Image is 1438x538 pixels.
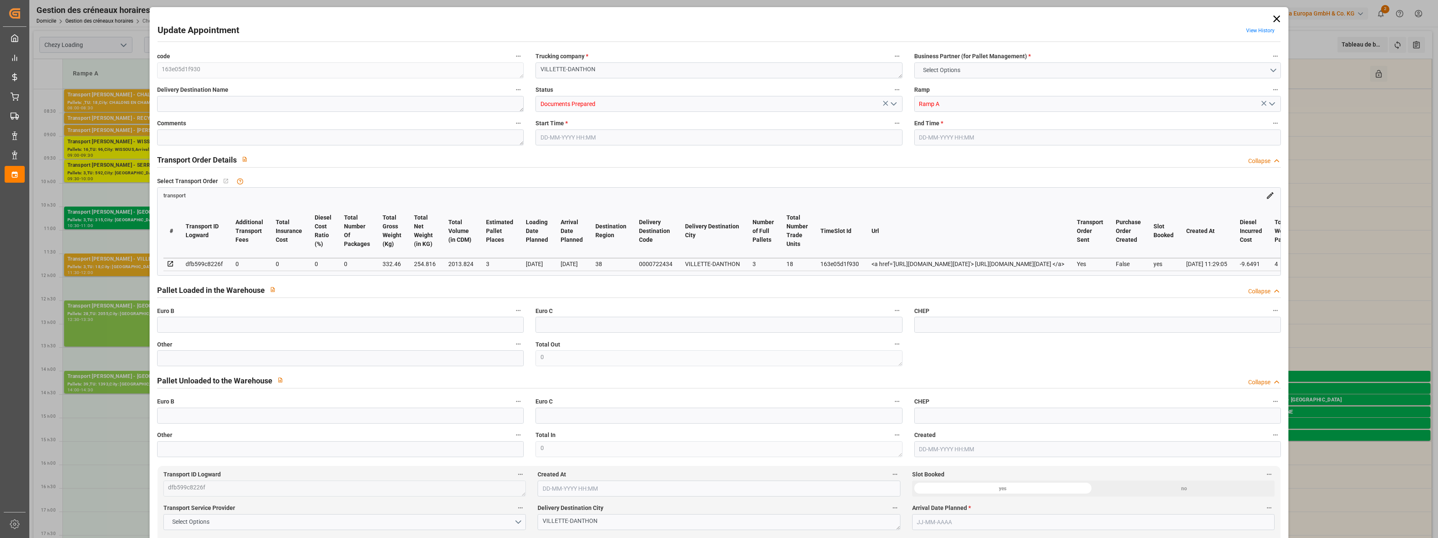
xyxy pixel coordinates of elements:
[408,204,442,258] th: Total Net Weight (in KG)
[786,259,808,269] div: 18
[157,432,172,438] font: Other
[157,375,272,386] h2: Pallet Unloaded to the Warehouse
[912,514,1275,530] input: JJ-MM-AAAA
[820,259,859,269] div: 163e05d1f930
[163,514,526,530] button: Ouvrir le menu
[308,204,338,258] th: Diesel Cost Ratio (%)
[1240,259,1262,269] div: -9.6491
[157,285,265,296] h2: Pallet Loaded in the Warehouse
[265,282,281,297] button: View description
[157,86,228,93] font: Delivery Destination Name
[914,441,1281,457] input: DD-MM-YYYY HH:MM
[513,84,524,95] button: Delivery Destination Name
[914,120,939,127] font: End Time
[276,259,302,269] div: 0
[1275,259,1296,269] div: 4
[513,118,524,129] button: Comments
[685,259,740,269] div: VILLETTE-DANTHON
[535,86,553,93] font: Status
[1264,502,1275,513] button: Arrival Date Planned *
[535,96,903,112] input: Type à rechercher/sélectionner
[589,204,633,258] th: Destination Region
[892,84,903,95] button: Status
[865,204,1071,258] th: Url
[1248,157,1270,166] div: Collapse
[914,62,1281,78] button: Ouvrir le menu
[1147,204,1180,258] th: Slot Booked
[163,481,526,497] textarea: dfb599c8226f
[513,51,524,62] button: code
[272,372,288,388] button: View description
[535,129,903,145] input: DD-MM-YYYY HH:MM
[157,62,524,78] textarea: 163e05d1f930
[890,469,900,480] button: Created At
[1248,287,1270,296] div: Collapse
[163,471,221,478] font: Transport ID Logward
[1094,481,1275,497] div: no
[538,481,900,497] input: DD-MM-YYYY HH:MM
[1270,84,1281,95] button: Ramp
[269,204,308,258] th: Total Insurance Cost
[158,24,239,37] h2: Update Appointment
[157,308,174,314] font: Euro B
[448,259,473,269] div: 2013.824
[679,204,746,258] th: Delivery Destination City
[561,259,583,269] div: [DATE]
[538,504,603,511] font: Delivery Destination City
[633,204,679,258] th: Delivery Destination Code
[1234,204,1268,258] th: Diesel Incurred Cost
[538,471,566,478] font: Created At
[486,259,513,269] div: 3
[914,86,930,93] font: Ramp
[872,259,1064,269] div: <a href='[URL][DOMAIN_NAME][DATE]'> [URL][DOMAIN_NAME][DATE] </a>
[157,154,237,166] h2: Transport Order Details
[515,502,526,513] button: Transport Service Provider
[892,396,903,407] button: Euro C
[535,350,903,366] textarea: 0
[1180,204,1234,258] th: Created At
[376,204,408,258] th: Total Gross Weight (Kg)
[746,204,780,258] th: Number of Full Pallets
[157,341,172,348] font: Other
[229,204,269,258] th: Additional Transport Fees
[1116,259,1141,269] div: False
[914,308,929,314] font: CHEP
[912,471,944,478] font: Slot Booked
[538,514,900,530] textarea: VILLETTE-DANTHON
[1268,204,1303,258] th: Total Wooden Pallets
[179,204,229,258] th: Transport ID Logward
[520,204,554,258] th: Loading Date Planned
[554,204,589,258] th: Arrival Date Planned
[1270,51,1281,62] button: Business Partner (for Pallet Management) *
[157,53,170,59] font: code
[535,441,903,457] textarea: 0
[535,53,585,59] font: Trucking company
[513,396,524,407] button: Euro B
[887,98,899,111] button: Ouvrir le menu
[1264,469,1275,480] button: Slot Booked
[515,469,526,480] button: Transport ID Logward
[513,429,524,440] button: Other
[892,429,903,440] button: Total In
[237,151,253,167] button: View description
[753,259,774,269] div: 3
[1270,118,1281,129] button: End Time *
[315,259,331,269] div: 0
[1246,28,1275,34] a: View History
[892,51,903,62] button: Trucking company *
[186,259,223,269] div: dfb599c8226f
[513,339,524,349] button: Other
[892,339,903,349] button: Total Out
[914,96,1281,112] input: Type à rechercher/sélectionner
[639,259,672,269] div: 0000722434
[1110,204,1147,258] th: Purchase Order Created
[163,192,186,199] span: transport
[1265,98,1278,111] button: Ouvrir le menu
[919,66,965,75] span: Select Options
[1186,259,1227,269] div: [DATE] 11:29:05
[526,259,548,269] div: [DATE]
[535,341,560,348] font: Total Out
[892,118,903,129] button: Start Time *
[157,177,218,186] span: Select Transport Order
[1077,259,1103,269] div: Yes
